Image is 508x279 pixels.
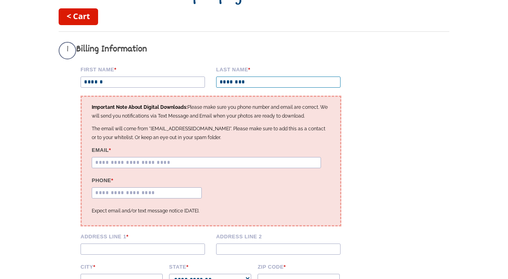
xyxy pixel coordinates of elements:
[81,263,163,270] label: City
[59,42,76,59] span: 1
[92,146,330,153] label: Email
[92,206,330,215] p: Expect email and/or text message notice [DATE].
[59,8,98,25] a: < Cart
[59,42,352,59] h3: Billing Information
[92,176,206,183] label: Phone
[216,65,346,73] label: Last name
[92,103,330,120] p: Please make sure you phone number and email are correct. We will send you notifications via Text ...
[92,124,330,142] p: The email will come from "[EMAIL_ADDRESS][DOMAIN_NAME]". Please make sure to add this as a contac...
[169,263,252,270] label: State
[258,263,341,270] label: Zip code
[81,232,211,240] label: Address Line 1
[81,65,211,73] label: First Name
[92,104,187,110] strong: Important Note About Digital Downloads:
[216,232,346,240] label: Address Line 2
